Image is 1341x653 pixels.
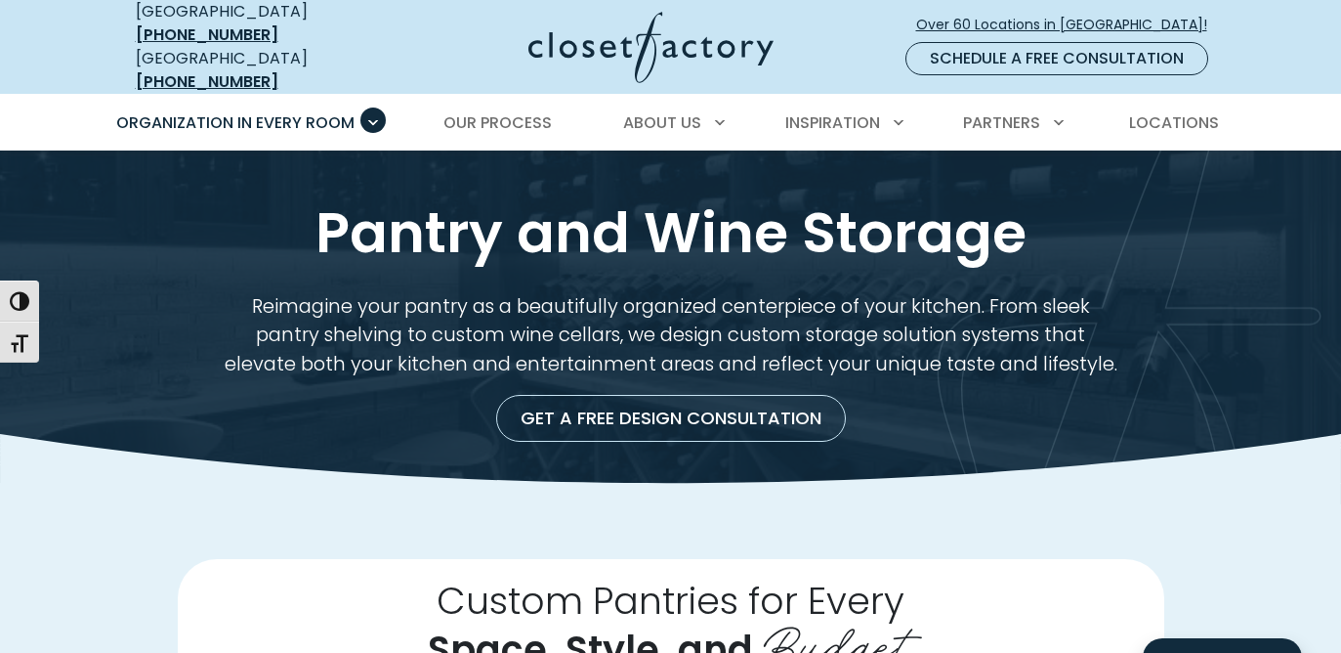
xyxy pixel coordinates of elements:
[116,111,355,134] span: Organization in Every Room
[905,42,1208,75] a: Schedule a Free Consultation
[916,15,1223,35] span: Over 60 Locations in [GEOGRAPHIC_DATA]!
[103,96,1239,151] nav: Primary Menu
[132,197,1210,269] h1: Pantry and Wine Storage
[785,111,880,134] span: Inspiration
[136,23,278,46] a: [PHONE_NUMBER]
[1129,111,1219,134] span: Locations
[443,111,552,134] span: Our Process
[224,292,1118,379] p: Reimagine your pantry as a beautifully organized centerpiece of your kitchen. From sleek pantry s...
[136,47,375,94] div: [GEOGRAPHIC_DATA]
[963,111,1040,134] span: Partners
[437,574,904,626] span: Custom Pantries for Every
[915,8,1224,42] a: Over 60 Locations in [GEOGRAPHIC_DATA]!
[136,70,278,93] a: [PHONE_NUMBER]
[623,111,701,134] span: About Us
[496,395,846,442] a: Get a Free Design Consultation
[528,12,774,83] img: Closet Factory Logo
